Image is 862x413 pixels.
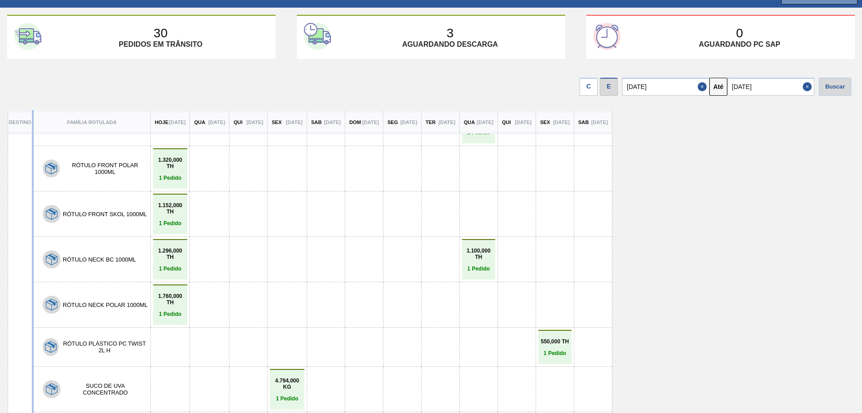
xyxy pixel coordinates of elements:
p: Sab [311,120,322,125]
p: 1.296,000 TH [155,248,185,260]
p: 3 [447,26,454,40]
img: 7hKVVNeldsGH5KwE07rPnOGsQy+SHCf9ftlnweef0E1el2YcIeEt5yaNqj+jPq4oMsVpG1vCxiwYEd4SvddTlxqBvEWZPhf52... [46,299,57,311]
th: Destino [8,110,33,134]
p: 1 Pedido [155,175,185,181]
p: [DATE] [400,120,417,125]
p: Hoje [155,120,168,125]
p: Aguardando PC SAP [699,40,780,49]
img: third-card-icon [594,23,620,50]
a: 1.760,000 TH1 Pedido [155,293,185,317]
p: 1 Pedido [155,311,185,317]
input: dd/mm/yyyy [622,78,709,96]
p: 4.794,000 KG [272,377,302,390]
p: [DATE] [169,120,185,125]
p: Aguardando descarga [402,40,498,49]
div: C [580,78,598,96]
th: Família Rotulada [33,110,151,134]
p: 30 [154,26,167,40]
p: Sab [578,120,589,125]
p: [DATE] [553,120,570,125]
p: Sex [272,120,281,125]
a: 1.100,000 TH1 Pedido [464,248,493,272]
p: [DATE] [208,120,225,125]
div: Visão data de Coleta [580,75,598,96]
button: Até [709,78,727,96]
p: Qua [464,120,475,125]
a: 550,000 TH1 Pedido [541,338,569,356]
p: 1 Pedido [272,395,302,402]
button: Close [698,78,709,96]
p: Sex [540,120,550,125]
p: Qua [194,120,205,125]
button: RÓTULO PLÁSTICO PC TWIST 2L H [61,340,148,354]
p: 1 Pedido [155,220,185,226]
p: Pedidos em trânsito [119,40,202,49]
a: 1.320,000 TH1 Pedido [155,157,185,181]
img: 7hKVVNeldsGH5KwE07rPnOGsQy+SHCf9ftlnweef0E1el2YcIeEt5yaNqj+jPq4oMsVpG1vCxiwYEd4SvddTlxqBvEWZPhf52... [45,341,57,353]
p: [DATE] [591,120,608,125]
p: [DATE] [246,120,263,125]
img: 7hKVVNeldsGH5KwE07rPnOGsQy+SHCf9ftlnweef0E1el2YcIeEt5yaNqj+jPq4oMsVpG1vCxiwYEd4SvddTlxqBvEWZPhf52... [46,383,57,395]
p: 1.320,000 TH [155,157,185,169]
button: RÓTULO NECK POLAR 1000ML [63,302,148,308]
button: SUCO DE UVA CONCENTRADO [63,382,148,396]
input: dd/mm/yyyy [727,78,814,96]
a: 1.296,000 TH1 Pedido [155,248,185,272]
button: RÓTULO FRONT POLAR 1000ML [62,162,148,175]
div: E [600,78,618,96]
p: [DATE] [439,120,455,125]
a: 1.152,000 TH1 Pedido [155,202,185,226]
p: 1.152,000 TH [155,202,185,215]
button: RÓTULO FRONT SKOL 1000ML [63,211,147,218]
div: Visão Data de Entrega [600,75,618,96]
p: 1 Pedido [464,266,493,272]
button: Close [803,78,814,96]
p: 550,000 TH [541,338,569,345]
img: 7hKVVNeldsGH5KwE07rPnOGsQy+SHCf9ftlnweef0E1el2YcIeEt5yaNqj+jPq4oMsVpG1vCxiwYEd4SvddTlxqBvEWZPhf52... [46,253,57,265]
p: [DATE] [286,120,303,125]
p: 1.100,000 TH [464,248,493,260]
p: Qui [233,120,242,125]
button: RÓTULO NECK BC 1000ML [63,256,136,263]
p: 1.760,000 TH [155,293,185,306]
p: [DATE] [362,120,379,125]
img: first-card-icon [14,23,41,50]
p: [DATE] [515,120,532,125]
a: 4.794,000 KG1 Pedido [272,377,302,402]
p: 0 [736,26,743,40]
p: [DATE] [477,120,493,125]
p: Ter [426,120,435,125]
p: Qui [502,120,511,125]
p: Seg [387,120,398,125]
img: second-card-icon [304,23,331,50]
p: Dom [349,120,361,125]
div: Buscar [819,78,851,96]
img: 7hKVVNeldsGH5KwE07rPnOGsQy+SHCf9ftlnweef0E1el2YcIeEt5yaNqj+jPq4oMsVpG1vCxiwYEd4SvddTlxqBvEWZPhf52... [45,163,57,174]
p: [DATE] [324,120,341,125]
p: 1 Pedido [541,350,569,356]
p: 1 Pedido [155,266,185,272]
img: 7hKVVNeldsGH5KwE07rPnOGsQy+SHCf9ftlnweef0E1el2YcIeEt5yaNqj+jPq4oMsVpG1vCxiwYEd4SvddTlxqBvEWZPhf52... [46,208,57,220]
